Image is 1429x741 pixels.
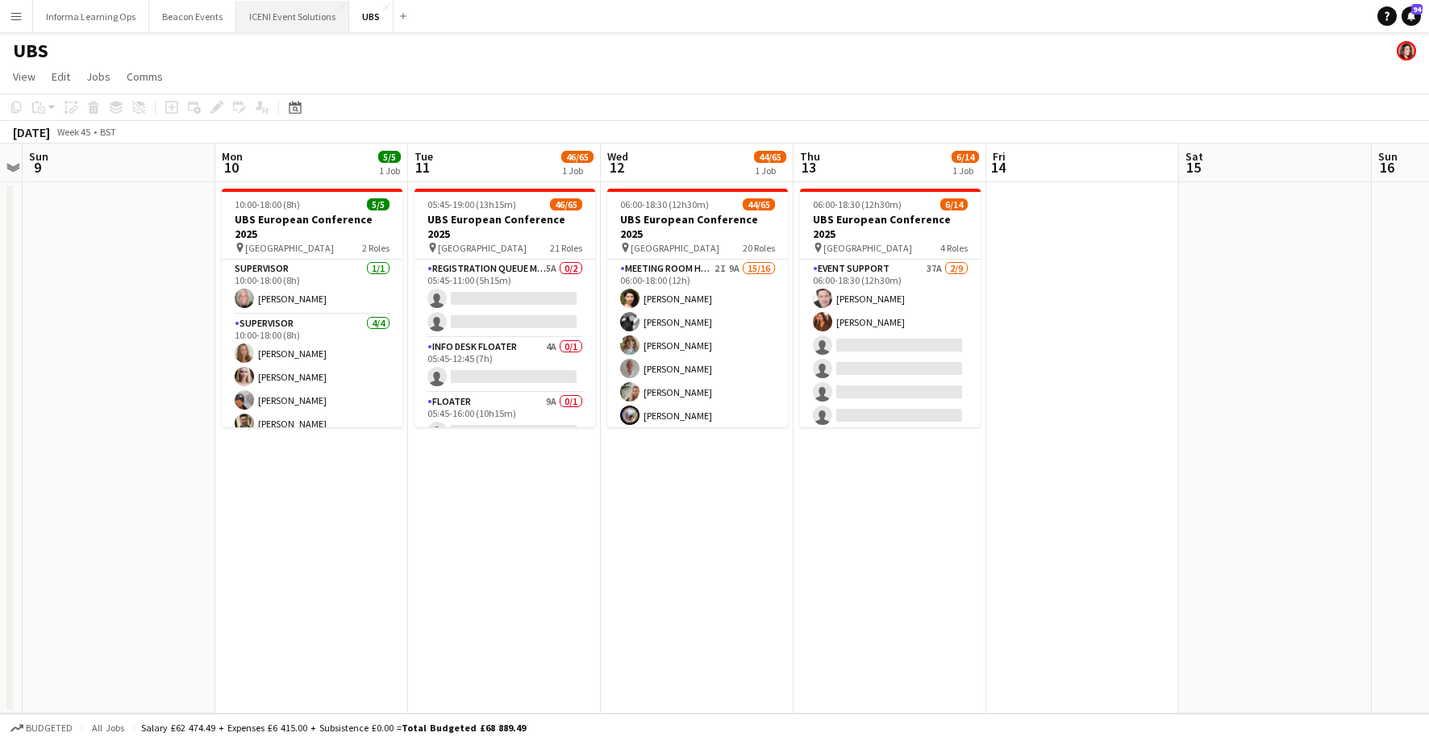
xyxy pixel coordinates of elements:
span: Total Budgeted £68 889.49 [402,722,526,734]
app-job-card: 05:45-19:00 (13h15m)46/65UBS European Conference 2025 [GEOGRAPHIC_DATA]21 RolesRegistration Queue... [415,189,595,427]
span: 6/14 [952,151,979,163]
h3: UBS European Conference 2025 [607,212,788,241]
span: Comms [127,69,163,84]
span: 06:00-18:30 (12h30m) [813,198,902,210]
div: [DATE] [13,124,50,140]
button: Budgeted [8,719,75,737]
span: Sat [1185,149,1203,164]
span: Sun [29,149,48,164]
app-card-role: Registration Queue Management Host5A0/205:45-11:00 (5h15m) [415,260,595,338]
span: 44/65 [754,151,786,163]
span: 4 Roles [940,242,968,254]
h3: UBS European Conference 2025 [415,212,595,241]
span: 46/65 [550,198,582,210]
a: Comms [120,66,169,87]
span: Edit [52,69,70,84]
span: 16 [1376,158,1398,177]
a: 94 [1402,6,1421,26]
app-card-role: Floater9A0/105:45-16:00 (10h15m) [415,393,595,448]
app-card-role: Supervisor4/410:00-18:00 (8h)[PERSON_NAME][PERSON_NAME][PERSON_NAME][PERSON_NAME] [222,314,402,439]
a: Jobs [80,66,117,87]
span: Sun [1378,149,1398,164]
span: Budgeted [26,722,73,734]
div: 1 Job [952,164,978,177]
app-job-card: 06:00-18:30 (12h30m)6/14UBS European Conference 2025 [GEOGRAPHIC_DATA]4 RolesEvent Support37A2/90... [800,189,981,427]
h3: UBS European Conference 2025 [800,212,981,241]
span: Mon [222,149,243,164]
span: 21 Roles [550,242,582,254]
span: Tue [415,149,433,164]
span: 11 [412,158,433,177]
span: Fri [993,149,1006,164]
span: Jobs [86,69,110,84]
span: 13 [798,158,820,177]
app-card-role: Event Support37A2/906:00-18:30 (12h30m)[PERSON_NAME][PERSON_NAME] [800,260,981,502]
div: 1 Job [379,164,400,177]
app-user-avatar: Elisa Drummond [1397,41,1416,60]
span: 14 [990,158,1006,177]
span: 44/65 [743,198,775,210]
app-job-card: 10:00-18:00 (8h)5/5UBS European Conference 2025 [GEOGRAPHIC_DATA]2 RolesSupervisor1/110:00-18:00 ... [222,189,402,427]
span: 6/14 [940,198,968,210]
span: 46/65 [561,151,594,163]
span: [GEOGRAPHIC_DATA] [631,242,719,254]
span: All jobs [89,722,127,734]
span: [GEOGRAPHIC_DATA] [245,242,334,254]
span: 10:00-18:00 (8h) [235,198,300,210]
app-card-role: Supervisor1/110:00-18:00 (8h)[PERSON_NAME] [222,260,402,314]
span: 2 Roles [362,242,390,254]
span: 12 [605,158,628,177]
button: UBS [349,1,394,32]
span: Week 45 [53,126,94,138]
app-job-card: 06:00-18:30 (12h30m)44/65UBS European Conference 2025 [GEOGRAPHIC_DATA]20 RolesMeeting Room Host2... [607,189,788,427]
button: Informa Learning Ops [33,1,149,32]
a: Edit [45,66,77,87]
span: 5/5 [378,151,401,163]
span: [GEOGRAPHIC_DATA] [823,242,912,254]
span: 10 [219,158,243,177]
span: Thu [800,149,820,164]
span: 05:45-19:00 (13h15m) [427,198,516,210]
span: [GEOGRAPHIC_DATA] [438,242,527,254]
button: ICENI Event Solutions [236,1,349,32]
span: 9 [27,158,48,177]
span: 15 [1183,158,1203,177]
div: 1 Job [562,164,593,177]
span: View [13,69,35,84]
span: 94 [1411,4,1423,15]
app-card-role: Info Desk Floater4A0/105:45-12:45 (7h) [415,338,595,393]
div: 1 Job [755,164,785,177]
h3: UBS European Conference 2025 [222,212,402,241]
div: Salary £62 474.49 + Expenses £6 415.00 + Subsistence £0.00 = [141,722,526,734]
h1: UBS [13,39,48,63]
div: BST [100,126,116,138]
span: 5/5 [367,198,390,210]
button: Beacon Events [149,1,236,32]
span: 20 Roles [743,242,775,254]
span: Wed [607,149,628,164]
span: 06:00-18:30 (12h30m) [620,198,709,210]
app-card-role: Meeting Room Host2I9A15/1606:00-18:00 (12h)[PERSON_NAME][PERSON_NAME][PERSON_NAME][PERSON_NAME][P... [607,260,788,670]
a: View [6,66,42,87]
